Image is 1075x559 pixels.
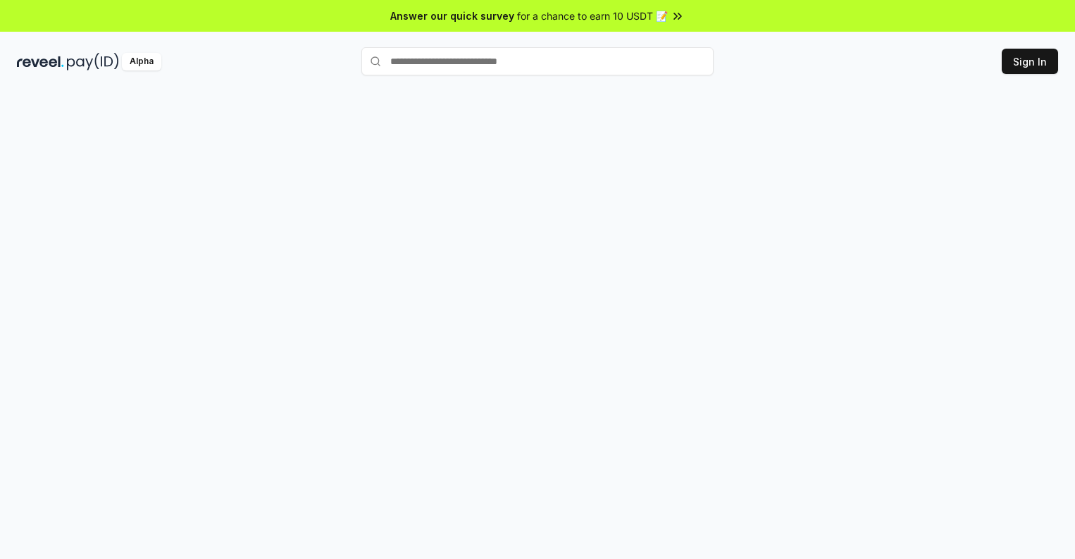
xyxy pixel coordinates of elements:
[67,53,119,70] img: pay_id
[390,8,514,23] span: Answer our quick survey
[17,53,64,70] img: reveel_dark
[1002,49,1058,74] button: Sign In
[517,8,668,23] span: for a chance to earn 10 USDT 📝
[122,53,161,70] div: Alpha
